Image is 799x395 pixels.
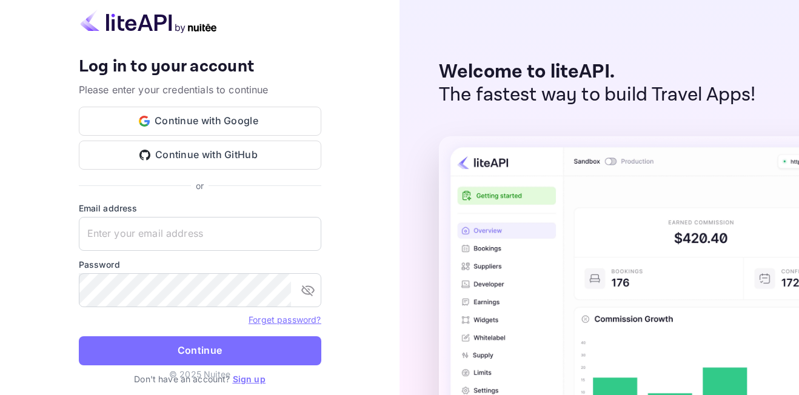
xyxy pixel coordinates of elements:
a: Sign up [233,374,266,384]
label: Password [79,258,321,271]
a: Forget password? [249,313,321,325]
label: Email address [79,202,321,214]
p: Don't have an account? [79,373,321,385]
img: liteapi [79,10,218,33]
p: Please enter your credentials to continue [79,82,321,97]
p: © 2025 Nuitee [169,368,230,380]
h4: Log in to your account [79,56,321,78]
button: Continue with GitHub [79,141,321,170]
button: Continue [79,336,321,365]
p: Welcome to liteAPI. [439,61,756,84]
button: toggle password visibility [296,278,320,302]
a: Forget password? [249,314,321,325]
button: Continue with Google [79,107,321,136]
p: or [196,179,204,192]
p: The fastest way to build Travel Apps! [439,84,756,107]
input: Enter your email address [79,217,321,251]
